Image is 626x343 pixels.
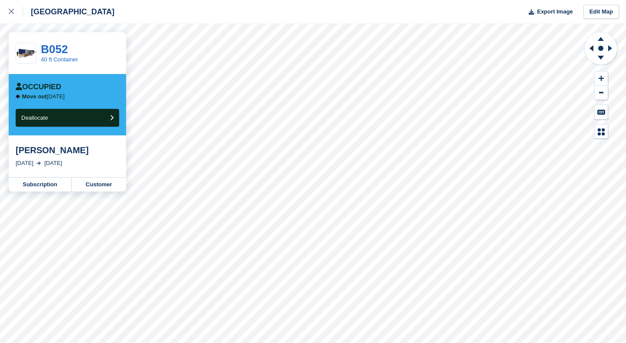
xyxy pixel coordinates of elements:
span: Export Image [537,7,573,16]
span: Move out [22,93,47,100]
a: B052 [41,43,68,56]
a: Edit Map [583,5,619,19]
div: [GEOGRAPHIC_DATA] [23,7,114,17]
div: [DATE] [44,159,62,168]
button: Map Legend [595,124,608,139]
p: [DATE] [22,93,65,100]
img: arrow-right-light-icn-cde0832a797a2874e46488d9cf13f60e5c3a73dbe684e267c42b8395dfbc2abf.svg [37,161,41,165]
button: Zoom Out [595,86,608,100]
button: Deallocate [16,109,119,127]
a: Subscription [9,178,72,192]
button: Keyboard Shortcuts [595,105,608,119]
div: Occupied [16,83,61,91]
img: arrow-left-icn-90495f2de72eb5bd0bd1c3c35deca35cc13f817d75bef06ecd7c0b315636ce7e.svg [16,94,20,99]
img: 40-ft-container.jpg [16,46,36,61]
div: [DATE] [16,159,33,168]
div: [PERSON_NAME] [16,145,119,155]
button: Export Image [523,5,573,19]
a: Customer [72,178,126,192]
button: Zoom In [595,71,608,86]
span: Deallocate [21,114,48,121]
a: 40 ft Container [41,56,78,63]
